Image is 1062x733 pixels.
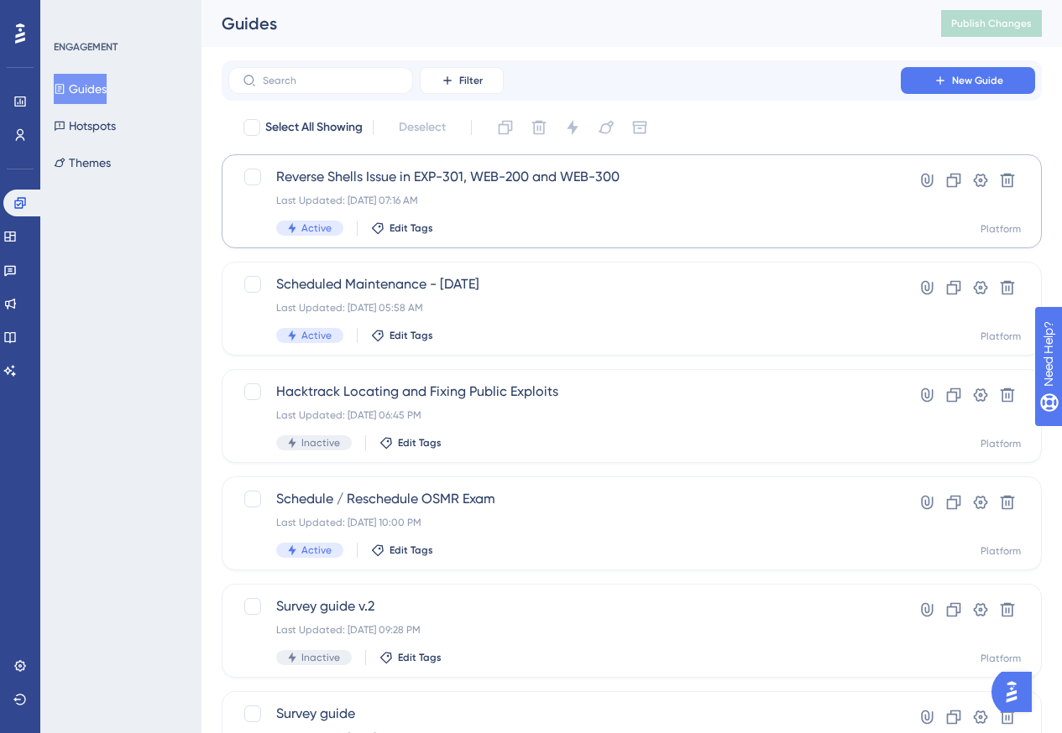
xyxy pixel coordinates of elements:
[981,222,1021,236] div: Platform
[276,516,853,529] div: Last Updated: [DATE] 10:00 PM
[276,167,853,187] span: Reverse Shells Issue in EXP-301, WEB-200 and WEB-300
[459,74,483,87] span: Filter
[981,544,1021,558] div: Platform
[276,704,853,724] span: Survey guide
[276,301,853,315] div: Last Updated: [DATE] 05:58 AM
[276,489,853,509] span: Schedule / Reschedule OSMR Exam
[390,329,433,342] span: Edit Tags
[54,40,118,54] div: ENGAGEMENT
[39,4,105,24] span: Need Help?
[54,74,107,104] button: Guides
[265,117,363,138] span: Select All Showing
[371,329,433,342] button: Edit Tags
[301,436,340,450] span: Inactive
[301,221,332,235] span: Active
[390,221,433,235] span: Edit Tags
[276,596,853,616] span: Survey guide v.2
[420,67,504,94] button: Filter
[276,623,853,637] div: Last Updated: [DATE] 09:28 PM
[301,329,332,342] span: Active
[222,12,899,35] div: Guides
[398,436,442,450] span: Edit Tags
[981,652,1021,665] div: Platform
[384,112,461,143] button: Deselect
[54,148,111,178] button: Themes
[54,111,116,141] button: Hotspots
[941,10,1042,37] button: Publish Changes
[398,651,442,664] span: Edit Tags
[399,117,446,138] span: Deselect
[981,330,1021,343] div: Platform
[276,382,853,402] span: Hacktrack Locating and Fixing Public Exploits
[263,75,399,86] input: Search
[301,543,332,557] span: Active
[951,17,1032,30] span: Publish Changes
[276,194,853,207] div: Last Updated: [DATE] 07:16 AM
[390,543,433,557] span: Edit Tags
[901,67,1035,94] button: New Guide
[379,436,442,450] button: Edit Tags
[371,221,433,235] button: Edit Tags
[981,437,1021,450] div: Platform
[276,274,853,294] span: Scheduled Maintenance - [DATE]
[952,74,1003,87] span: New Guide
[991,667,1042,717] iframe: UserGuiding AI Assistant Launcher
[301,651,340,664] span: Inactive
[371,543,433,557] button: Edit Tags
[379,651,442,664] button: Edit Tags
[276,408,853,422] div: Last Updated: [DATE] 06:45 PM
